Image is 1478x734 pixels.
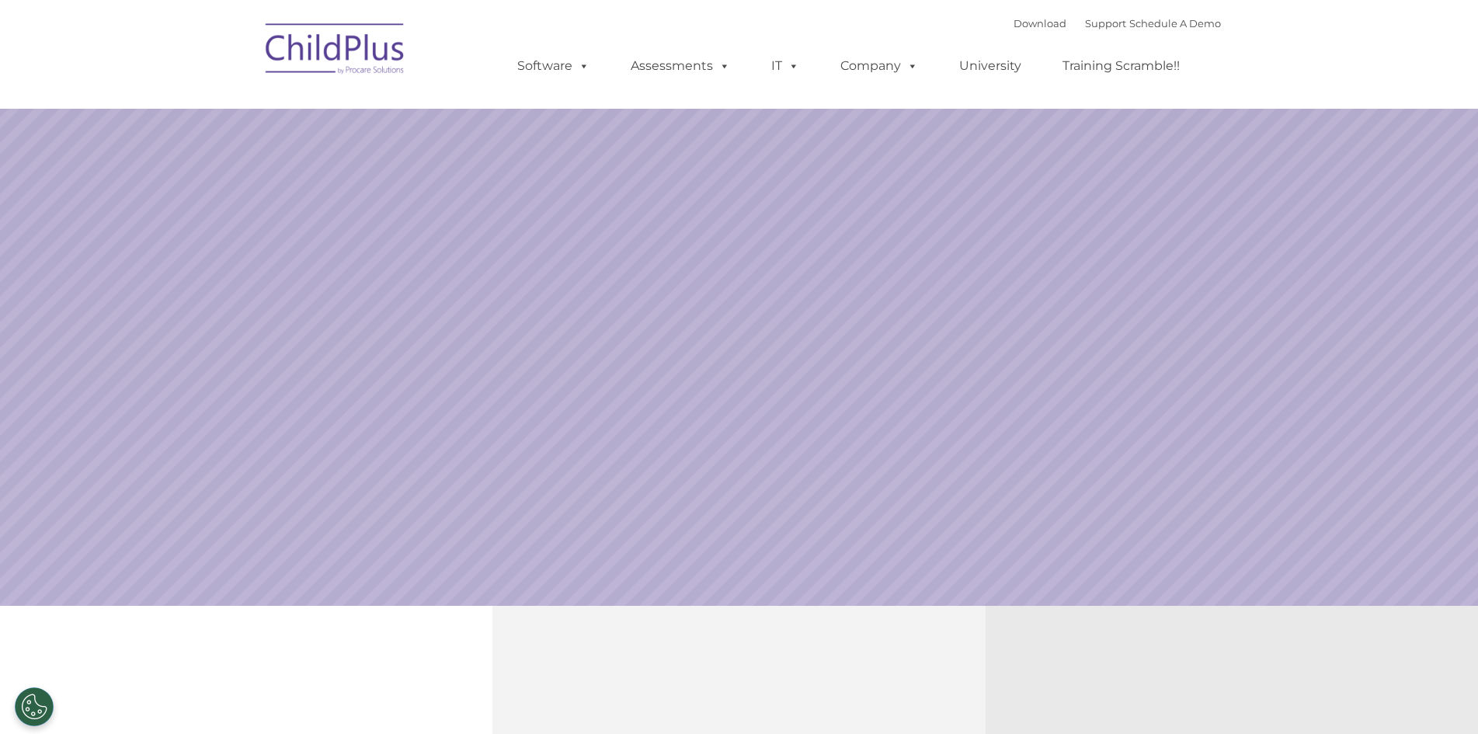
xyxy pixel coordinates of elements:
[502,50,605,82] a: Software
[1085,17,1126,30] a: Support
[258,12,413,90] img: ChildPlus by Procare Solutions
[15,687,54,726] button: Cookies Settings
[825,50,934,82] a: Company
[1129,17,1221,30] a: Schedule A Demo
[1047,50,1195,82] a: Training Scramble!!
[756,50,815,82] a: IT
[944,50,1037,82] a: University
[615,50,746,82] a: Assessments
[1014,17,1221,30] font: |
[1014,17,1066,30] a: Download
